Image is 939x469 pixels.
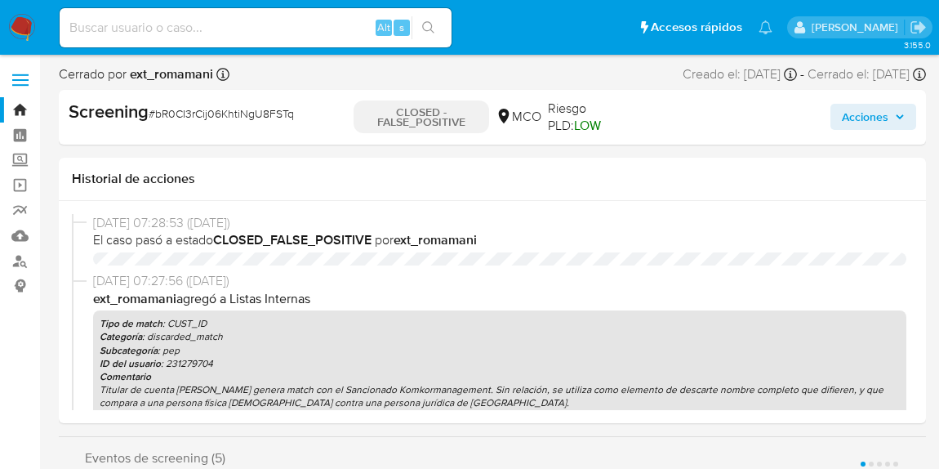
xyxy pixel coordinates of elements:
[683,65,797,83] div: Creado el: [DATE]
[808,65,926,83] div: Cerrado el: [DATE]
[412,16,445,39] button: search-icon
[377,20,390,35] span: Alt
[100,369,151,384] b: Comentario
[100,316,162,331] b: Tipo de match
[100,343,158,358] b: Subcategoría
[59,65,213,83] span: Cerrado por
[548,100,631,135] span: Riesgo PLD:
[100,357,900,370] p: : 231279704
[127,65,213,83] b: ext_romamani
[812,20,904,35] p: leonardo.alvarezortiz@mercadolibre.com.co
[910,19,927,36] a: Salir
[399,20,404,35] span: s
[100,383,900,409] p: Titular de cuenta [PERSON_NAME] genera match con el Sancionado Komkormanagement. Sin relación, se...
[759,20,772,34] a: Notificaciones
[800,65,804,83] span: -
[394,230,477,249] b: ext_romamani
[213,230,372,249] b: CLOSED_FALSE_POSITIVE
[93,214,906,232] span: [DATE] 07:28:53 ([DATE])
[60,17,452,38] input: Buscar usuario o caso...
[149,105,294,122] span: # bR0CI3rCij06KhtiNgU8FSTq
[100,317,900,330] p: : CUST_ID
[830,104,916,130] button: Acciones
[93,289,176,308] b: ext_romamani
[100,344,900,357] p: : pep
[574,116,601,135] span: LOW
[69,98,149,124] b: Screening
[496,108,541,126] div: MCO
[842,104,888,130] span: Acciones
[93,290,906,308] p: agregó a Listas Internas
[93,231,906,249] span: El caso pasó a estado por
[72,171,913,187] h1: Historial de acciones
[100,329,142,344] b: Categoría
[100,330,900,343] p: : discarded_match
[100,356,161,371] b: ID del usuario
[354,100,490,133] p: CLOSED - FALSE_POSITIVE
[651,19,742,36] span: Accesos rápidos
[93,272,906,290] span: [DATE] 07:27:56 ([DATE])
